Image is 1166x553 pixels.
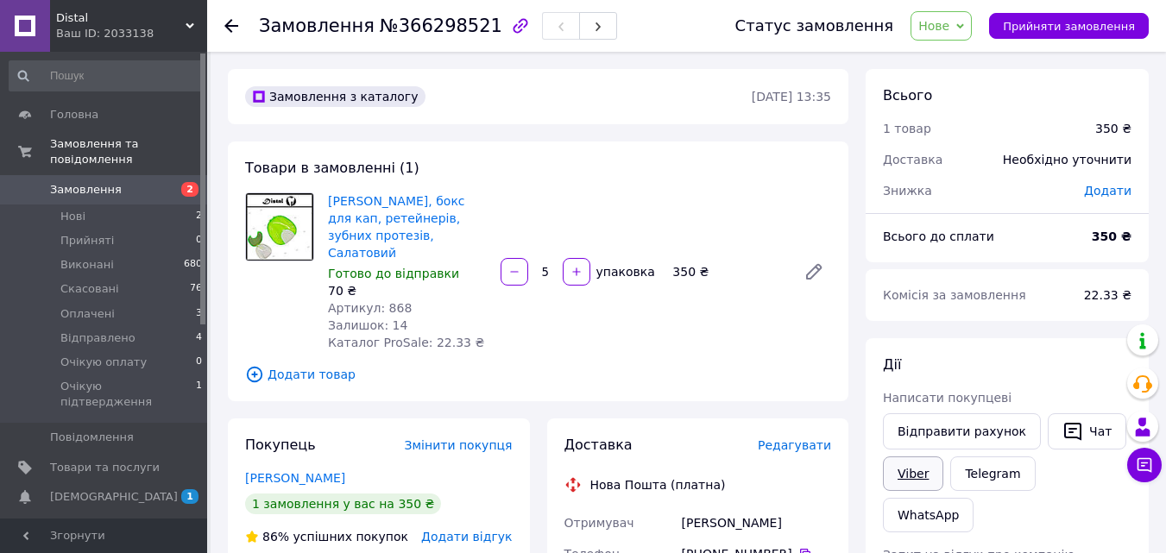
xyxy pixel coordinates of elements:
[245,86,425,107] div: Замовлення з каталогу
[883,87,932,104] span: Всього
[1084,184,1131,198] span: Додати
[60,233,114,248] span: Прийняті
[1084,288,1131,302] span: 22.33 ₴
[950,456,1035,491] a: Telegram
[883,288,1026,302] span: Комісія за замовлення
[993,141,1142,179] div: Необхідно уточнити
[60,355,147,370] span: Очікую оплату
[883,184,932,198] span: Знижка
[328,301,412,315] span: Артикул: 868
[50,107,98,123] span: Головна
[1127,448,1162,482] button: Чат з покупцем
[328,318,407,332] span: Залишок: 14
[50,460,160,475] span: Товари та послуги
[9,60,204,91] input: Пошук
[56,10,186,26] span: Distal
[883,498,974,532] a: WhatsApp
[262,530,289,544] span: 86%
[50,489,178,505] span: [DEMOGRAPHIC_DATA]
[328,282,487,299] div: 70 ₴
[883,122,931,135] span: 1 товар
[245,493,441,514] div: 1 замовлення у вас на 350 ₴
[60,281,119,297] span: Скасовані
[883,456,943,491] a: Viber
[50,136,207,167] span: Замовлення та повідомлення
[1003,20,1135,33] span: Прийняти замовлення
[918,19,949,33] span: Нове
[797,255,831,289] a: Редагувати
[328,194,465,260] a: [PERSON_NAME], бокс для кап, ретейнерів, зубних протезів, Салатовий
[735,17,894,35] div: Статус замовлення
[184,257,202,273] span: 680
[50,430,134,445] span: Повідомлення
[1095,120,1131,137] div: 350 ₴
[259,16,375,36] span: Замовлення
[883,413,1041,449] button: Відправити рахунок
[181,182,199,197] span: 2
[883,356,901,373] span: Дії
[196,306,202,322] span: 3
[245,528,408,545] div: успішних покупок
[196,355,202,370] span: 0
[245,437,316,453] span: Покупець
[1092,229,1131,243] b: 350 ₴
[60,330,136,346] span: Відправлено
[245,471,345,485] a: [PERSON_NAME]
[564,437,633,453] span: Доставка
[196,233,202,248] span: 0
[883,391,1012,405] span: Написати покупцеві
[60,306,115,322] span: Оплачені
[328,267,459,280] span: Готово до відправки
[50,182,122,198] span: Замовлення
[60,209,85,224] span: Нові
[1048,413,1126,449] button: Чат
[564,516,634,530] span: Отримувач
[405,438,513,452] span: Змінити покупця
[665,260,790,284] div: 350 ₴
[883,229,994,243] span: Всього до сплати
[883,153,942,167] span: Доставка
[181,489,199,504] span: 1
[60,379,196,410] span: Очікую підтвердження
[60,257,114,273] span: Виконані
[421,530,512,544] span: Додати відгук
[245,365,831,384] span: Додати товар
[592,263,657,280] div: упаковка
[224,17,238,35] div: Повернутися назад
[380,16,502,36] span: №366298521
[190,281,202,297] span: 76
[245,160,419,176] span: Товари в замовленні (1)
[328,336,484,349] span: Каталог ProSale: 22.33 ₴
[196,379,202,410] span: 1
[246,193,313,261] img: Контейнер, бокс для кап, ретейнерів, зубних протезів, Салатовий
[752,90,831,104] time: [DATE] 13:35
[196,330,202,346] span: 4
[196,209,202,224] span: 2
[678,507,835,538] div: [PERSON_NAME]
[758,438,831,452] span: Редагувати
[989,13,1149,39] button: Прийняти замовлення
[56,26,207,41] div: Ваш ID: 2033138
[586,476,730,493] div: Нова Пошта (платна)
